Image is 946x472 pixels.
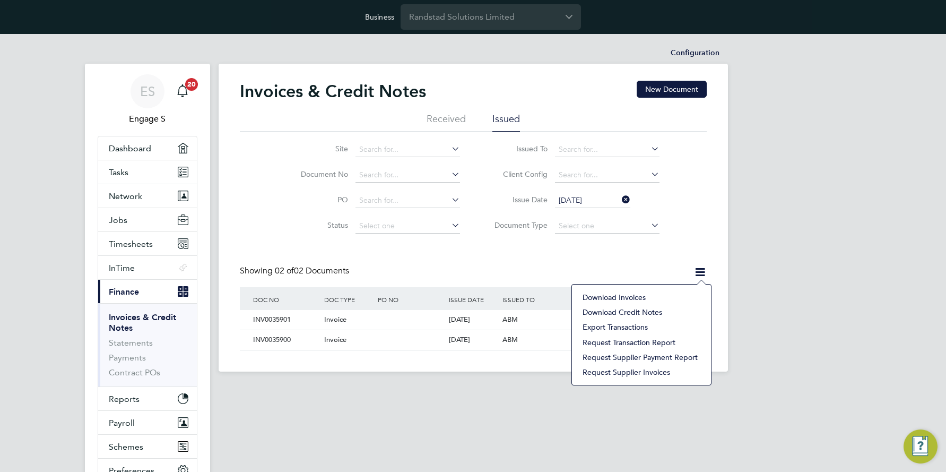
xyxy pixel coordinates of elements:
[365,12,394,22] label: Business
[109,418,135,428] span: Payroll
[98,411,197,434] button: Payroll
[109,367,160,377] a: Contract POs
[185,78,198,91] span: 20
[109,215,127,225] span: Jobs
[98,74,197,125] a: ESEngage S
[250,310,322,330] div: INV0035901
[322,287,375,312] div: DOC TYPE
[500,287,589,312] div: ISSUED TO
[577,320,706,334] li: Export transactions
[904,430,938,464] button: Engage Resource Center
[250,287,322,312] div: DOC NO
[109,312,176,333] a: Invoices & Credit Notes
[287,169,348,179] label: Document No
[487,195,548,204] label: Issue Date
[250,330,322,350] div: INV0035900
[555,168,659,183] input: Search for...
[287,144,348,153] label: Site
[446,310,500,330] div: [DATE]
[109,442,143,452] span: Schemes
[287,195,348,204] label: PO
[172,74,193,108] a: 20
[109,394,140,404] span: Reports
[577,290,706,305] li: Download invoices
[140,84,155,98] span: ES
[109,287,139,297] span: Finance
[577,350,706,365] li: Request supplier payment report
[577,305,706,320] li: Download credit notes
[98,387,197,410] button: Reports
[109,353,146,363] a: Payments
[98,280,197,303] button: Finance
[109,143,151,153] span: Dashboard
[98,113,197,125] span: Engage S
[671,42,719,64] li: Configuration
[555,219,659,234] input: Select one
[502,315,518,324] span: ABM
[487,220,548,230] label: Document Type
[109,338,153,348] a: Statements
[555,142,659,157] input: Search for...
[240,265,351,277] div: Showing
[109,239,153,249] span: Timesheets
[502,335,518,344] span: ABM
[487,144,548,153] label: Issued To
[98,303,197,387] div: Finance
[355,168,460,183] input: Search for...
[355,142,460,157] input: Search for...
[98,160,197,184] a: Tasks
[98,208,197,231] button: Jobs
[109,167,128,177] span: Tasks
[324,315,346,324] span: Invoice
[98,232,197,255] button: Timesheets
[287,220,348,230] label: Status
[324,335,346,344] span: Invoice
[98,184,197,208] button: Network
[275,265,349,276] span: 02 Documents
[492,113,520,132] li: Issued
[446,287,500,312] div: ISSUE DATE
[98,256,197,279] button: InTime
[98,435,197,458] button: Schemes
[555,193,630,208] input: Select one
[487,169,548,179] label: Client Config
[109,263,135,273] span: InTime
[109,191,142,201] span: Network
[577,365,706,380] li: Request supplier invoices
[355,193,460,208] input: Search for...
[637,81,707,98] button: New Document
[240,81,426,102] h2: Invoices & Credit Notes
[275,265,294,276] span: 02 of
[427,113,466,132] li: Received
[577,335,706,350] li: Request transaction report
[375,287,446,312] div: PO NO
[98,136,197,160] a: Dashboard
[355,219,460,234] input: Select one
[446,330,500,350] div: [DATE]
